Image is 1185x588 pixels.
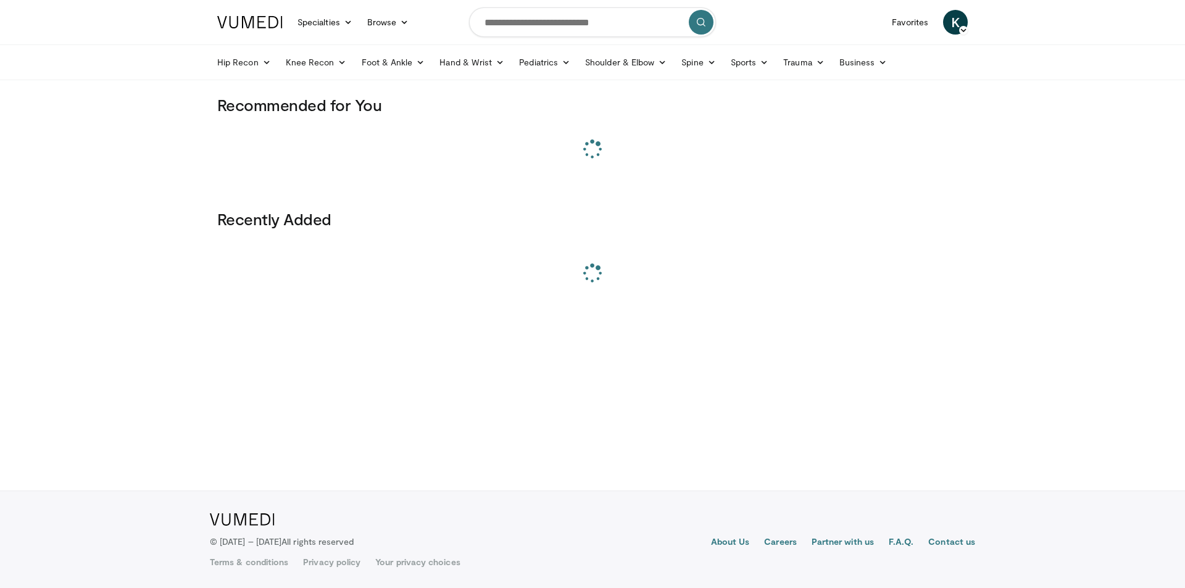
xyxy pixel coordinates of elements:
a: Trauma [776,50,832,75]
a: Hip Recon [210,50,278,75]
a: Pediatrics [512,50,578,75]
a: Browse [360,10,417,35]
a: Contact us [928,536,975,550]
a: Your privacy choices [375,556,460,568]
a: Sports [723,50,776,75]
a: Terms & conditions [210,556,288,568]
a: Careers [764,536,797,550]
a: About Us [711,536,750,550]
a: F.A.Q. [889,536,913,550]
a: Knee Recon [278,50,354,75]
p: © [DATE] – [DATE] [210,536,354,548]
input: Search topics, interventions [469,7,716,37]
img: VuMedi Logo [210,513,275,526]
a: Business [832,50,895,75]
a: Foot & Ankle [354,50,433,75]
a: K [943,10,968,35]
img: VuMedi Logo [217,16,283,28]
a: Favorites [884,10,936,35]
a: Hand & Wrist [432,50,512,75]
a: Specialties [290,10,360,35]
span: All rights reserved [281,536,354,547]
a: Spine [674,50,723,75]
a: Privacy policy [303,556,360,568]
a: Shoulder & Elbow [578,50,674,75]
a: Partner with us [812,536,874,550]
h3: Recently Added [217,209,968,229]
h3: Recommended for You [217,95,968,115]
